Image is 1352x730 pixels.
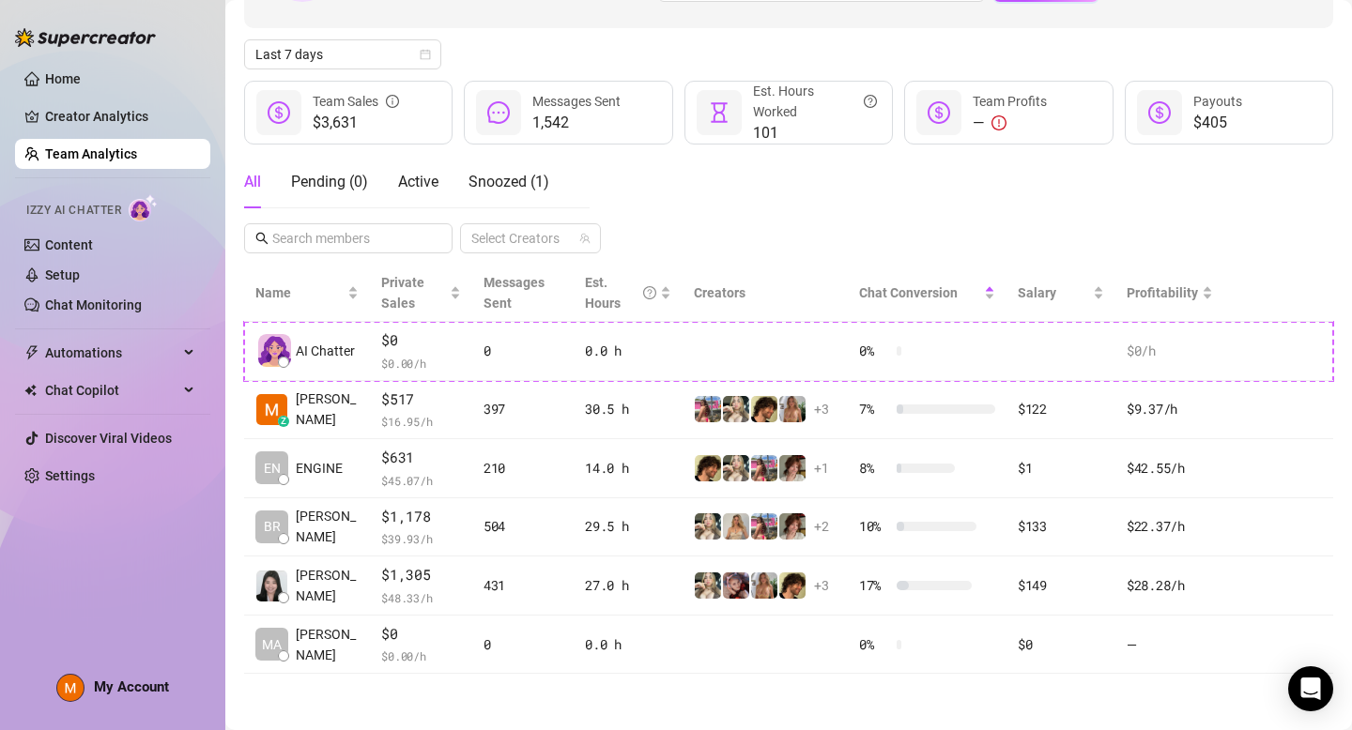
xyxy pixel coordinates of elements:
[255,232,269,245] span: search
[381,646,461,665] span: $ 0.00 /h
[1193,112,1242,134] span: $405
[258,334,291,367] img: izzy-ai-chatter-avatar-DDCN_rTZ.svg
[579,233,591,244] span: team
[296,341,355,361] span: AI Chatter
[723,396,749,422] img: Joly
[45,375,178,405] span: Chat Copilot
[296,388,359,430] span: [PERSON_NAME]
[264,516,281,537] span: BR
[484,458,562,479] div: 210
[723,513,749,540] img: Fia
[386,91,399,112] span: info-circle
[695,572,721,599] img: Joly
[779,513,806,540] img: Ruby
[45,146,137,161] a: Team Analytics
[991,115,1006,130] span: exclamation-circle
[244,265,370,322] th: Name
[484,275,545,311] span: Messages Sent
[381,588,461,607] span: $ 48.33 /h
[859,516,889,537] span: 10 %
[1018,458,1104,479] div: $1
[45,468,95,483] a: Settings
[484,634,562,655] div: 0
[1127,399,1213,419] div: $9.37 /h
[24,345,39,360] span: thunderbolt
[381,388,461,411] span: $517
[381,623,461,646] span: $0
[723,572,749,599] img: Gloom
[1127,575,1213,596] div: $28.28 /h
[381,471,461,490] span: $ 45.07 /h
[487,101,510,124] span: message
[1127,285,1198,300] span: Profitability
[585,399,671,419] div: 30.5 h
[814,458,829,479] span: + 1
[381,564,461,586] span: $1,305
[532,112,621,134] span: 1,542
[45,297,142,312] a: Chat Monitoring
[753,81,877,122] div: Est. Hours Worked
[1148,101,1171,124] span: dollar-circle
[381,529,461,548] span: $ 39.93 /h
[928,101,950,124] span: dollar-circle
[779,572,806,599] img: Asmrboyfriend
[26,202,121,220] span: Izzy AI Chatter
[859,458,889,479] span: 8 %
[585,575,671,596] div: 27.0 h
[1127,458,1213,479] div: $42.55 /h
[864,81,877,122] span: question-circle
[45,237,93,252] a: Content
[272,228,426,249] input: Search members
[45,267,80,282] a: Setup
[695,455,721,481] img: Asmrboyfriend
[45,71,81,86] a: Home
[1018,575,1104,596] div: $149
[296,565,359,606] span: [PERSON_NAME]
[484,575,562,596] div: 431
[313,112,399,134] span: $3,631
[585,458,671,479] div: 14.0 h
[973,94,1047,109] span: Team Profits
[814,516,829,537] span: + 2
[381,275,424,311] span: Private Sales
[859,285,958,300] span: Chat Conversion
[256,394,287,425] img: Mila Engine
[585,634,671,655] div: 0.0 h
[484,399,562,419] div: 397
[291,171,368,193] div: Pending ( 0 )
[256,570,287,601] img: Johaina Therese…
[255,40,430,68] span: Last 7 days
[751,572,777,599] img: Pam🤍
[381,412,461,431] span: $ 16.95 /h
[643,272,656,313] span: question-circle
[244,171,261,193] div: All
[695,396,721,422] img: Nicki
[381,506,461,528] span: $1,178
[723,455,749,481] img: Joly
[779,455,806,481] img: Ruby
[814,575,829,596] span: + 3
[1127,341,1213,361] div: $0 /h
[24,384,37,397] img: Chat Copilot
[381,329,461,352] span: $0
[779,396,806,422] img: Pam🤍
[814,399,829,419] span: + 3
[1127,516,1213,537] div: $22.37 /h
[484,341,562,361] div: 0
[585,341,671,361] div: 0.0 h
[45,101,195,131] a: Creator Analytics
[313,91,399,112] div: Team Sales
[268,101,290,124] span: dollar-circle
[973,112,1047,134] div: —
[695,513,721,540] img: Joly
[94,678,169,695] span: My Account
[1018,399,1104,419] div: $122
[1288,666,1333,711] div: Open Intercom Messenger
[296,624,359,665] span: [PERSON_NAME]
[129,194,158,221] img: AI Chatter
[381,354,461,373] span: $ 0.00 /h
[398,173,438,190] span: Active
[381,447,461,469] span: $631
[751,396,777,422] img: Asmrboyfriend
[484,516,562,537] div: 504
